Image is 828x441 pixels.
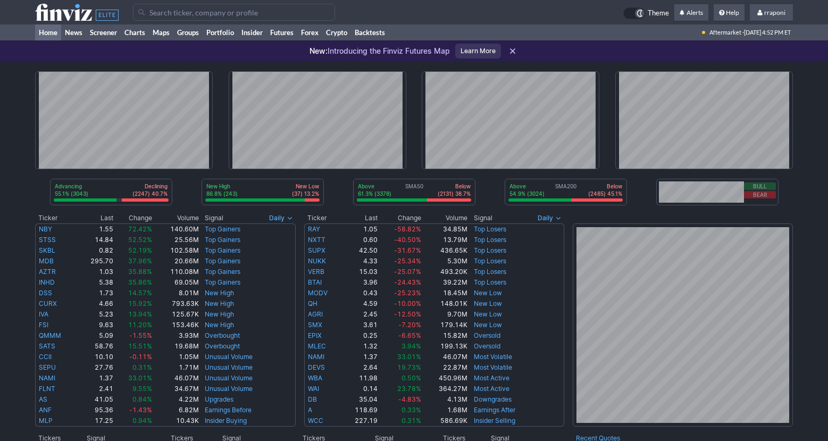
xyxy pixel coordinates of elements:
td: 153.46K [153,320,199,330]
a: CURX [39,299,57,307]
td: 1.03 [77,267,114,277]
span: 3.94% [402,342,421,350]
td: 102.58M [153,245,199,256]
a: SATS [39,342,55,350]
th: Last [77,213,114,223]
span: 14.57% [128,289,152,297]
button: Signals interval [535,213,564,223]
p: Below [588,182,622,190]
a: Top Losers [474,257,506,265]
a: WAI [308,385,319,393]
a: Unusual Volume [205,353,253,361]
td: 11.98 [341,373,378,384]
th: Change [114,213,153,223]
td: 15.03 [341,267,378,277]
a: Unusual Volume [205,374,253,382]
p: 54.9% (3024) [509,190,545,197]
td: 5.23 [77,309,114,320]
a: Top Gainers [205,225,240,233]
th: Volume [153,213,199,223]
td: 18.45M [422,288,468,298]
a: DEVS [308,363,325,371]
a: Alerts [674,4,708,21]
button: Bull [744,182,776,190]
td: 586.69K [422,415,468,427]
div: SMA50 [357,182,472,198]
span: -4.83% [398,395,421,403]
a: VERB [308,268,324,276]
a: Overbought [205,331,240,339]
a: FLNT [39,385,55,393]
span: Aftermarket · [709,24,744,40]
a: Help [714,4,745,21]
a: Groups [173,24,203,40]
p: Introducing the Finviz Futures Map [310,46,450,56]
td: 436.65K [422,245,468,256]
a: New High [205,289,234,297]
td: 17.25 [77,415,114,427]
a: Top Losers [474,246,506,254]
td: 41.05 [77,394,114,405]
span: -0.11% [129,353,152,361]
td: 22.87M [422,362,468,373]
span: 0.84% [132,395,152,403]
td: 46.07M [422,352,468,362]
a: Insider Selling [474,417,515,425]
a: Oversold [474,342,500,350]
td: 58.76 [77,341,114,352]
span: 72.42% [128,225,152,233]
td: 25.56M [153,235,199,245]
span: -1.43% [129,406,152,414]
td: 9.63 [77,320,114,330]
td: 3.93M [153,330,199,341]
td: 0.25 [341,330,378,341]
p: (2131) 38.7% [438,190,471,197]
td: 179.14K [422,320,468,330]
a: NAMI [39,374,55,382]
a: A [308,406,312,414]
a: Top Gainers [205,246,240,254]
p: (37) 13.2% [292,190,319,197]
a: Most Volatile [474,353,512,361]
a: Downgrades [474,395,512,403]
a: Insider [238,24,266,40]
td: 148.01K [422,298,468,309]
a: Charts [121,24,149,40]
p: (2247) 40.7% [132,190,168,197]
td: 2.64 [341,362,378,373]
span: -12.50% [394,310,421,318]
span: 15.51% [128,342,152,350]
span: 52.52% [128,236,152,244]
span: Theme [648,7,669,19]
span: 11.20% [128,321,152,329]
td: 4.22M [153,394,199,405]
p: 61.3% (3378) [358,190,391,197]
td: 95.36 [77,405,114,415]
a: DSS [39,289,52,297]
a: NBY [39,225,52,233]
p: New High [206,182,238,190]
td: 15.82M [422,330,468,341]
td: 4.33 [341,256,378,267]
a: Top Losers [474,225,506,233]
a: Forex [297,24,322,40]
th: Volume [422,213,468,223]
td: 3.61 [341,320,378,330]
a: Crypto [322,24,351,40]
td: 0.43 [341,288,378,298]
td: 14.84 [77,235,114,245]
th: Last [341,213,378,223]
span: 0.94% [132,417,152,425]
span: -10.00% [394,299,421,307]
input: Search [133,4,335,21]
a: SKBL [39,246,55,254]
th: Ticker [35,213,77,223]
td: 69.05M [153,277,199,288]
td: 5.30M [422,256,468,267]
td: 4.13M [422,394,468,405]
a: New High [205,310,234,318]
td: 1.37 [77,373,114,384]
td: 8.01M [153,288,199,298]
span: New: [310,46,328,55]
span: 15.92% [128,299,152,307]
